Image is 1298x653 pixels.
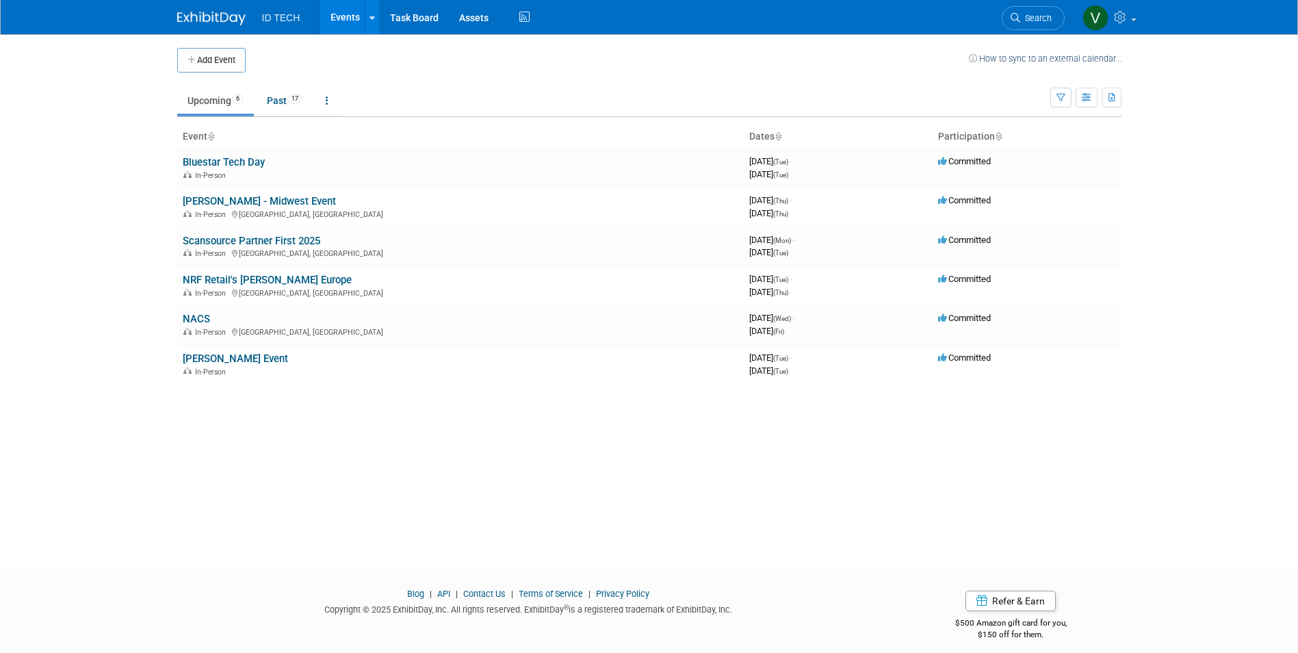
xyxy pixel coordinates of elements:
a: Scansource Partner First 2025 [183,235,320,247]
a: Terms of Service [519,589,583,599]
span: (Thu) [773,289,788,296]
a: Blog [407,589,424,599]
span: Committed [938,195,991,205]
span: In-Person [195,368,230,376]
span: [DATE] [749,247,788,257]
a: Contact Us [463,589,506,599]
a: Upcoming6 [177,88,254,114]
span: 17 [287,94,302,104]
div: [GEOGRAPHIC_DATA], [GEOGRAPHIC_DATA] [183,247,738,258]
span: [DATE] [749,156,792,166]
span: (Tue) [773,171,788,179]
div: $150 off for them. [900,629,1121,641]
span: [DATE] [749,195,792,205]
span: [DATE] [749,366,788,376]
span: [DATE] [749,353,792,363]
img: ExhibitDay [177,12,246,25]
div: $500 Amazon gift card for you, [900,609,1121,640]
span: (Tue) [773,249,788,257]
img: In-Person Event [183,171,192,178]
span: | [508,589,517,599]
span: [DATE] [749,208,788,218]
a: Sort by Participation Type [995,131,1002,142]
div: [GEOGRAPHIC_DATA], [GEOGRAPHIC_DATA] [183,326,738,337]
img: In-Person Event [183,210,192,217]
span: (Tue) [773,355,788,362]
span: (Tue) [773,368,788,375]
span: In-Person [195,249,230,258]
span: In-Person [195,210,230,219]
th: Participation [933,125,1121,149]
a: [PERSON_NAME] Event [183,353,288,365]
th: Event [177,125,744,149]
a: Bluestar Tech Day [183,156,265,168]
span: - [790,274,792,284]
span: Committed [938,353,991,363]
span: Committed [938,156,991,166]
span: Committed [938,235,991,245]
span: [DATE] [749,274,792,284]
span: Committed [938,274,991,284]
span: Committed [938,313,991,323]
img: Victoria Henzon [1082,5,1108,31]
span: - [790,156,792,166]
span: [DATE] [749,326,784,336]
div: Copyright © 2025 ExhibitDay, Inc. All rights reserved. ExhibitDay is a registered trademark of Ex... [177,600,881,616]
span: (Wed) [773,315,791,322]
span: - [790,353,792,363]
a: Search [1002,6,1065,30]
span: | [452,589,461,599]
span: (Tue) [773,276,788,283]
a: Privacy Policy [596,589,649,599]
img: In-Person Event [183,289,192,296]
a: Sort by Event Name [207,131,214,142]
a: NRF Retail's [PERSON_NAME] Europe [183,274,352,286]
a: Refer & Earn [965,591,1056,611]
a: [PERSON_NAME] - Midwest Event [183,195,336,207]
span: [DATE] [749,235,795,245]
img: In-Person Event [183,249,192,256]
span: In-Person [195,171,230,180]
th: Dates [744,125,933,149]
a: How to sync to an external calendar... [969,53,1121,64]
a: Past17 [257,88,313,114]
span: | [426,589,435,599]
div: [GEOGRAPHIC_DATA], [GEOGRAPHIC_DATA] [183,287,738,298]
span: | [585,589,594,599]
span: (Thu) [773,210,788,218]
a: NACS [183,313,210,325]
span: (Fri) [773,328,784,335]
span: [DATE] [749,287,788,297]
img: In-Person Event [183,328,192,335]
span: [DATE] [749,169,788,179]
span: (Thu) [773,197,788,205]
span: (Mon) [773,237,791,244]
a: Sort by Start Date [775,131,781,142]
sup: ® [564,604,569,611]
span: - [793,235,795,245]
span: [DATE] [749,313,795,323]
span: - [793,313,795,323]
a: API [437,589,450,599]
span: ID TECH [262,12,300,23]
span: - [790,195,792,205]
img: In-Person Event [183,368,192,374]
span: (Tue) [773,158,788,166]
span: In-Person [195,328,230,337]
span: Search [1020,13,1052,23]
span: In-Person [195,289,230,298]
span: 6 [232,94,244,104]
button: Add Event [177,48,246,73]
div: [GEOGRAPHIC_DATA], [GEOGRAPHIC_DATA] [183,208,738,219]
